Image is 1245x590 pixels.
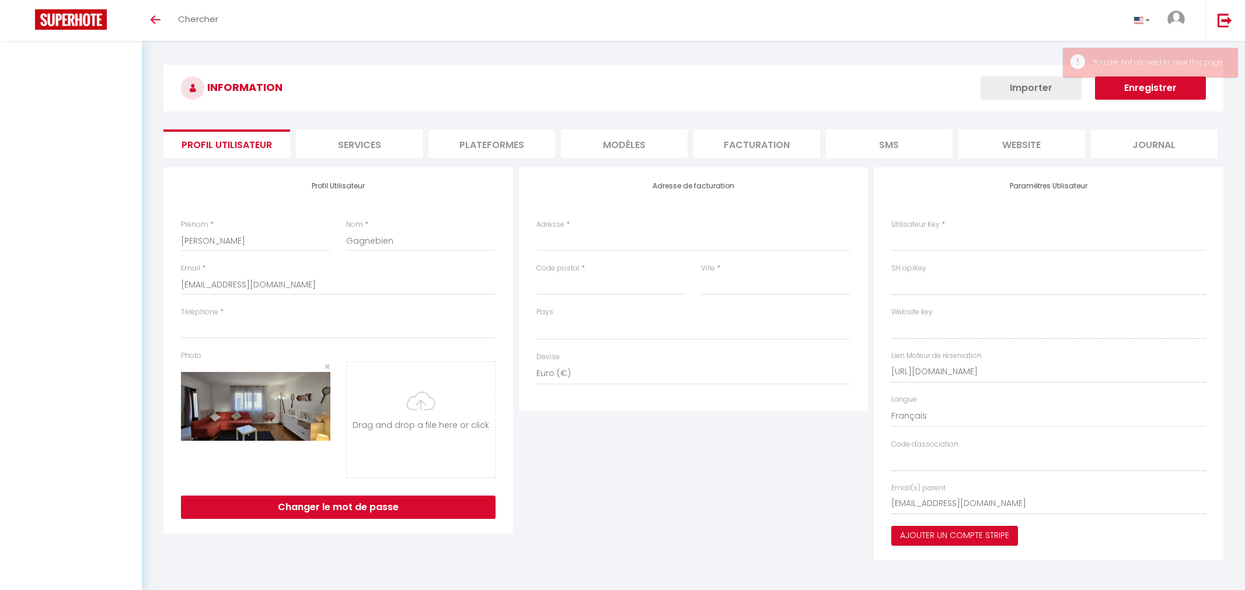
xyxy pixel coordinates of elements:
[324,359,330,374] span: ×
[428,129,555,158] li: Plateformes
[181,307,218,318] label: Téléphone
[324,361,330,372] button: Close
[693,129,820,158] li: Facturation
[891,394,917,405] label: Langue
[296,129,423,158] li: Services
[163,65,1223,111] h3: INFORMATION
[163,129,290,158] li: Profil Utilisateur
[181,372,330,441] img: 17473849869836.jpg
[1091,129,1218,158] li: Journal
[181,263,200,274] label: Email
[536,182,851,190] h4: Adresse de facturation
[701,263,715,274] label: Ville
[826,129,953,158] li: SMS
[181,350,201,361] label: Photo
[981,76,1082,100] button: Importer
[181,496,496,519] button: Changer le mot de passe
[891,350,982,361] label: Lien Moteur de réservation
[1095,76,1206,100] button: Enregistrer
[891,483,946,494] label: Email(s) parent
[536,307,553,318] label: Pays
[1093,57,1226,68] div: You are not allowed to view this page
[891,263,926,274] label: SH apiKey
[35,9,107,30] img: Super Booking
[891,182,1206,190] h4: Paramètres Utilisateur
[536,263,580,274] label: Code postal
[561,129,688,158] li: MODÈLES
[891,439,958,450] label: Code d'association
[178,13,218,25] span: Chercher
[536,352,560,363] label: Devise
[891,526,1018,546] button: Ajouter un compte Stripe
[346,219,363,230] label: Nom
[891,219,940,230] label: Utilisateur Key
[536,219,564,230] label: Adresse
[891,307,933,318] label: Website key
[1218,13,1232,27] img: logout
[181,182,496,190] h4: Profil Utilisateur
[958,129,1085,158] li: website
[1167,10,1185,28] img: ...
[181,219,208,230] label: Prénom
